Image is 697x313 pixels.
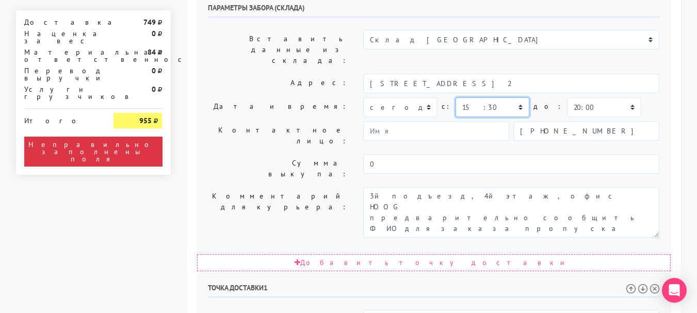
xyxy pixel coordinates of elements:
[208,284,660,298] h6: Точка доставки
[152,29,156,38] strong: 0
[513,121,659,141] input: Телефон
[200,30,356,70] label: Вставить данные из склада:
[662,278,687,303] div: Open Intercom Messenger
[24,137,163,167] div: Неправильно заполнены поля
[200,154,356,183] label: Сумма выкупа:
[208,4,660,18] h6: Параметры забора (склада)
[200,74,356,93] label: Адрес:
[197,254,671,271] div: Добавить точку доставки
[148,47,156,57] strong: 84
[200,187,356,238] label: Комментарий для курьера:
[17,67,106,81] div: Перевод выручки
[17,30,106,44] div: Наценка за вес
[363,121,509,141] input: Имя
[264,283,268,292] span: 1
[139,116,152,125] strong: 955
[143,18,156,27] strong: 749
[24,113,99,124] div: Итого
[152,85,156,94] strong: 0
[17,48,106,63] div: Материальная ответственность
[17,86,106,100] div: Услуги грузчиков
[442,97,451,116] label: c:
[17,19,106,26] div: Доставка
[533,97,563,116] label: до:
[200,121,356,150] label: Контактное лицо:
[152,66,156,75] strong: 0
[363,187,659,238] textarea: 3й подъезд, 4й этаж, офис HOOG предварительно сообщить ФИО для заказа пропуска
[200,97,356,117] label: Дата и время:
